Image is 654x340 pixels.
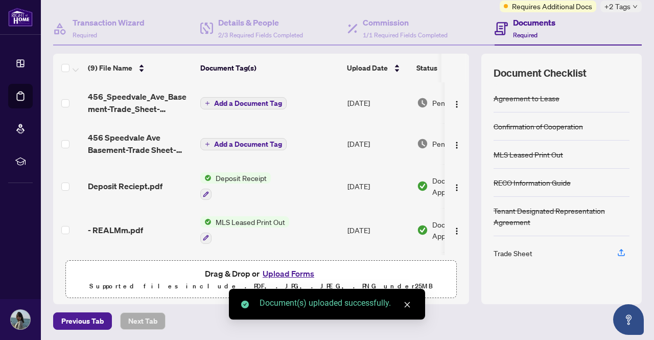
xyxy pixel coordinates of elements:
span: 456_Speedvale_Ave_Basement-Trade_Sheet-Rabia_to_Review.pdf [88,90,192,115]
h4: Details & People [218,16,303,29]
button: Previous Tab [53,312,112,330]
th: (9) File Name [84,54,196,82]
td: [DATE] [343,123,413,164]
button: Logo [449,135,465,152]
img: Status Icon [200,172,212,184]
span: Deposit Reciept.pdf [88,180,162,192]
button: Status IconMLS Leased Print Out [200,216,289,244]
td: [DATE] [343,82,413,123]
h4: Transaction Wizard [73,16,145,29]
td: [DATE] [343,164,413,208]
button: Next Tab [120,312,166,330]
th: Document Tag(s) [196,54,343,82]
span: Pending Review [432,138,483,149]
button: Logo [449,222,465,238]
span: Pending Review [432,97,483,108]
button: Add a Document Tag [200,138,287,150]
button: Logo [449,95,465,111]
img: Document Status [417,97,428,108]
th: Status [412,54,499,82]
button: Logo [449,178,465,194]
span: Document Approved [432,219,496,241]
span: - REALMm.pdf [88,224,143,236]
img: Logo [453,100,461,108]
span: Upload Date [347,62,388,74]
p: Supported files include .PDF, .JPG, .JPEG, .PNG under 25 MB [72,280,450,292]
span: Required [513,31,538,39]
img: Document Status [417,138,428,149]
span: Drag & Drop orUpload FormsSupported files include .PDF, .JPG, .JPEG, .PNG under25MB [66,261,456,299]
span: Document Approved [432,175,496,197]
img: Document Status [417,180,428,192]
div: Trade Sheet [494,247,532,259]
img: Logo [453,141,461,149]
img: logo [8,8,33,27]
button: Add a Document Tag [200,97,287,110]
img: Status Icon [200,216,212,228]
span: Deposit Receipt [212,172,271,184]
img: Document Status [417,224,428,236]
div: Confirmation of Cooperation [494,121,583,132]
button: Status IconDeposit Receipt [200,172,271,200]
span: 1/1 Required Fields Completed [363,31,448,39]
div: Document(s) uploaded successfully. [260,297,413,309]
div: MLS Leased Print Out [494,149,563,160]
div: Agreement to Lease [494,93,559,104]
span: Add a Document Tag [214,100,282,107]
span: Required [73,31,97,39]
img: Logo [453,184,461,192]
img: Profile Icon [11,310,30,329]
span: +2 Tags [604,1,630,12]
a: Close [402,299,413,310]
span: MLS Leased Print Out [212,216,289,228]
span: Status [416,62,437,74]
th: Upload Date [343,54,412,82]
span: Add a Document Tag [214,141,282,148]
h4: Documents [513,16,555,29]
span: Requires Additional Docs [512,1,592,12]
span: (9) File Name [88,62,132,74]
span: down [633,4,638,9]
span: plus [205,101,210,106]
button: Upload Forms [260,267,317,280]
button: Add a Document Tag [200,138,287,151]
button: Open asap [613,304,644,335]
h4: Commission [363,16,448,29]
div: Tenant Designated Representation Agreement [494,205,629,228]
div: RECO Information Guide [494,177,571,188]
button: Add a Document Tag [200,97,287,109]
span: plus [205,142,210,147]
span: 2/3 Required Fields Completed [218,31,303,39]
td: [DATE] [343,252,413,296]
td: [DATE] [343,208,413,252]
span: check-circle [241,301,249,308]
img: Logo [453,227,461,235]
span: Previous Tab [61,313,104,329]
span: close [404,301,411,308]
span: 456 Speedvale Ave Basement-Trade Sheet-Rabia to Review.pdf [88,131,192,156]
span: Document Checklist [494,66,587,80]
span: Drag & Drop or [205,267,317,280]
